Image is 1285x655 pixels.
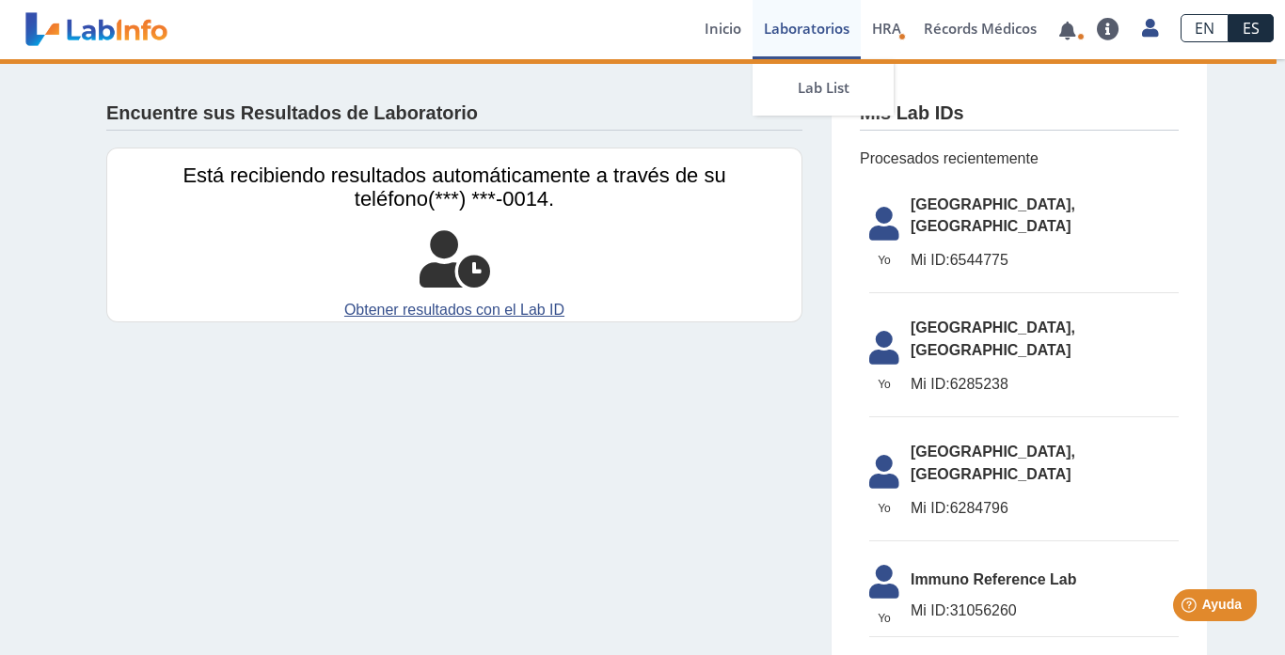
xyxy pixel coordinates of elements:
span: [GEOGRAPHIC_DATA], [GEOGRAPHIC_DATA] [911,441,1179,486]
span: Yo [858,500,911,517]
span: Procesados recientemente [860,148,1179,170]
span: [GEOGRAPHIC_DATA], [GEOGRAPHIC_DATA] [911,194,1179,239]
span: Yo [858,610,911,627]
a: Lab List [753,59,894,116]
span: Mi ID: [911,376,950,392]
span: HRA [872,19,901,38]
span: [GEOGRAPHIC_DATA], [GEOGRAPHIC_DATA] [911,317,1179,362]
span: Mi ID: [911,602,950,618]
a: ES [1229,14,1274,42]
span: 6285238 [911,373,1179,396]
span: Yo [858,252,911,269]
a: EN [1181,14,1229,42]
a: Obtener resultados con el Lab ID [107,299,801,321]
h4: Encuentre sus Resultados de Laboratorio [106,102,478,125]
span: 6284796 [911,497,1179,520]
span: Immuno Reference Lab [911,569,1179,591]
span: Mi ID: [911,500,950,516]
span: Mi ID: [911,252,950,268]
h4: Mis Lab IDs [860,102,964,125]
span: Yo [858,376,911,393]
iframe: Help widget launcher [1118,582,1264,634]
span: Está recibiendo resultados automáticamente a través de su teléfono [182,164,725,211]
span: 6544775 [911,249,1179,272]
span: 31056260 [911,600,1179,622]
